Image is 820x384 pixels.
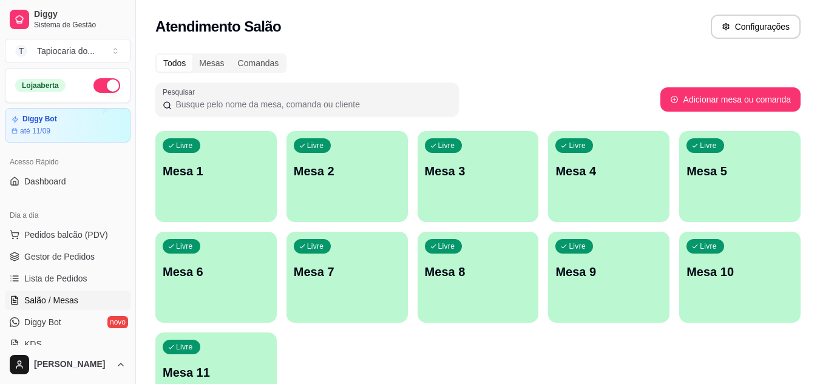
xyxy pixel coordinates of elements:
button: LivreMesa 2 [286,131,408,222]
span: Salão / Mesas [24,294,78,306]
div: Acesso Rápido [5,152,130,172]
button: LivreMesa 7 [286,232,408,323]
p: Livre [438,241,455,251]
button: LivreMesa 4 [548,131,669,222]
p: Mesa 7 [294,263,401,280]
p: Mesa 5 [686,163,793,180]
p: Mesa 9 [555,263,662,280]
p: Mesa 1 [163,163,269,180]
p: Livre [569,241,586,251]
p: Mesa 10 [686,263,793,280]
p: Livre [438,141,455,150]
p: Mesa 3 [425,163,532,180]
p: Livre [700,241,717,251]
article: até 11/09 [20,126,50,136]
button: LivreMesa 5 [679,131,801,222]
p: Mesa 8 [425,263,532,280]
h2: Atendimento Salão [155,17,281,36]
div: Dia a dia [5,206,130,225]
a: Dashboard [5,172,130,191]
button: Configurações [711,15,801,39]
button: LivreMesa 6 [155,232,277,323]
a: Gestor de Pedidos [5,247,130,266]
a: Diggy Botnovo [5,312,130,332]
span: Diggy [34,9,126,20]
span: Lista de Pedidos [24,272,87,285]
a: Diggy Botaté 11/09 [5,108,130,143]
p: Livre [307,241,324,251]
span: Pedidos balcão (PDV) [24,229,108,241]
p: Livre [176,241,193,251]
span: Diggy Bot [24,316,61,328]
button: LivreMesa 8 [418,232,539,323]
span: Gestor de Pedidos [24,251,95,263]
p: Mesa 4 [555,163,662,180]
span: [PERSON_NAME] [34,359,111,370]
button: Pedidos balcão (PDV) [5,225,130,244]
span: Dashboard [24,175,66,187]
div: Tapiocaria do ... [37,45,95,57]
button: [PERSON_NAME] [5,350,130,379]
a: Lista de Pedidos [5,269,130,288]
a: DiggySistema de Gestão [5,5,130,34]
p: Livre [176,141,193,150]
a: Salão / Mesas [5,291,130,310]
button: LivreMesa 3 [418,131,539,222]
button: Select a team [5,39,130,63]
div: Loja aberta [15,79,66,92]
p: Livre [700,141,717,150]
button: LivreMesa 1 [155,131,277,222]
p: Mesa 11 [163,364,269,381]
button: LivreMesa 9 [548,232,669,323]
button: Alterar Status [93,78,120,93]
span: T [15,45,27,57]
input: Pesquisar [172,98,452,110]
span: Sistema de Gestão [34,20,126,30]
button: Adicionar mesa ou comanda [660,87,801,112]
p: Livre [307,141,324,150]
p: Mesa 6 [163,263,269,280]
div: Mesas [192,55,231,72]
p: Mesa 2 [294,163,401,180]
p: Livre [176,342,193,352]
div: Todos [157,55,192,72]
div: Comandas [231,55,286,72]
article: Diggy Bot [22,115,57,124]
label: Pesquisar [163,87,199,97]
p: Livre [569,141,586,150]
a: KDS [5,334,130,354]
span: KDS [24,338,42,350]
button: LivreMesa 10 [679,232,801,323]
